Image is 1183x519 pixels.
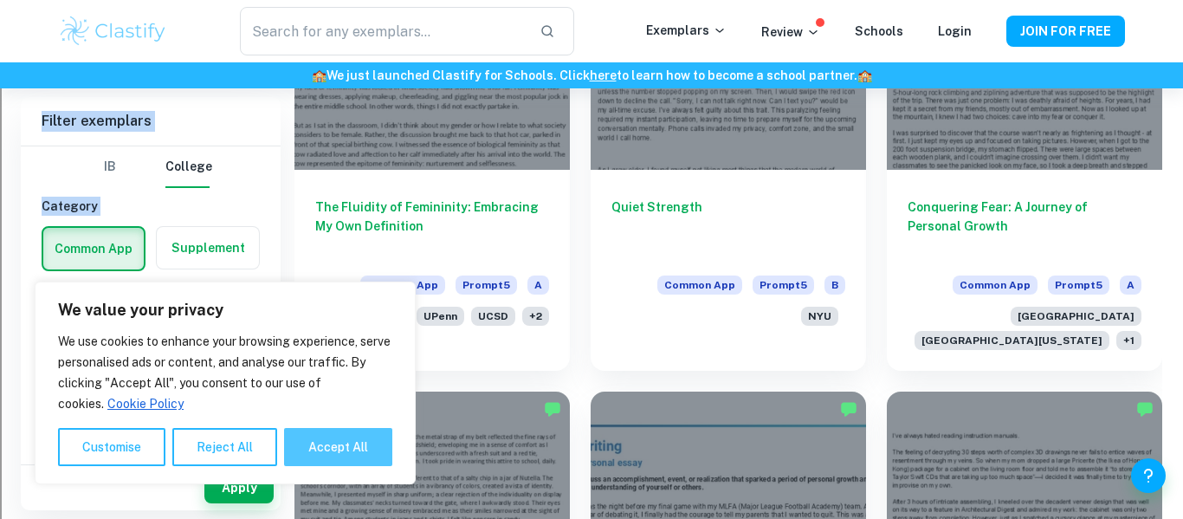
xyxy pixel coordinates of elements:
[7,493,1176,509] div: SAVE
[7,415,1176,431] div: Move to ...
[7,384,1176,399] div: SAVE AND GO HOME
[312,68,326,82] span: 🏫
[855,24,903,38] a: Schools
[1006,16,1125,47] button: JOIN FOR FREE
[7,353,1176,368] div: ???
[7,337,1176,353] div: CANCEL
[7,101,1176,116] div: Rename
[7,431,1176,446] div: Home
[761,23,820,42] p: Review
[58,428,165,466] button: Customise
[7,85,1176,101] div: Sign out
[1131,458,1166,493] button: Help and Feedback
[58,14,168,49] img: Clastify logo
[7,399,1176,415] div: DELETE
[172,428,277,466] button: Reject All
[240,7,526,55] input: Search for any exemplars...
[938,24,972,38] a: Login
[857,68,872,82] span: 🏫
[284,428,392,466] button: Accept All
[7,303,1176,319] div: TODO: put dlg title
[7,288,1176,303] div: Visual Art
[7,116,1176,132] div: Move To ...
[7,256,1176,272] div: Newspaper
[7,147,1176,163] div: Rename Outline
[7,38,1176,54] div: Move To ...
[7,194,1176,210] div: Add Outline Template
[58,300,392,321] p: We value your privacy
[7,272,1176,288] div: Television/Radio
[7,23,1176,38] div: Sort New > Old
[3,66,1180,85] h6: We just launched Clastify for Schools. Click to learn how to become a school partner.
[7,241,1176,256] div: Magazine
[7,368,1176,384] div: This outline has no content. Would you like to delete it?
[35,282,416,484] div: We value your privacy
[590,68,617,82] a: here
[7,54,1176,69] div: Delete
[107,396,184,412] a: Cookie Policy
[58,331,392,414] p: We use cookies to enhance your browsing experience, serve personalised ads or content, and analys...
[7,163,1176,178] div: Download
[7,210,1176,225] div: Search for Source
[7,132,1176,147] div: Delete
[7,446,1176,462] div: CANCEL
[7,462,1176,477] div: MOVE
[7,225,1176,241] div: Journal
[7,178,1176,194] div: Print
[7,69,1176,85] div: Options
[646,21,727,40] p: Exemplars
[7,7,1176,23] div: Sort A > Z
[7,477,1176,493] div: New source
